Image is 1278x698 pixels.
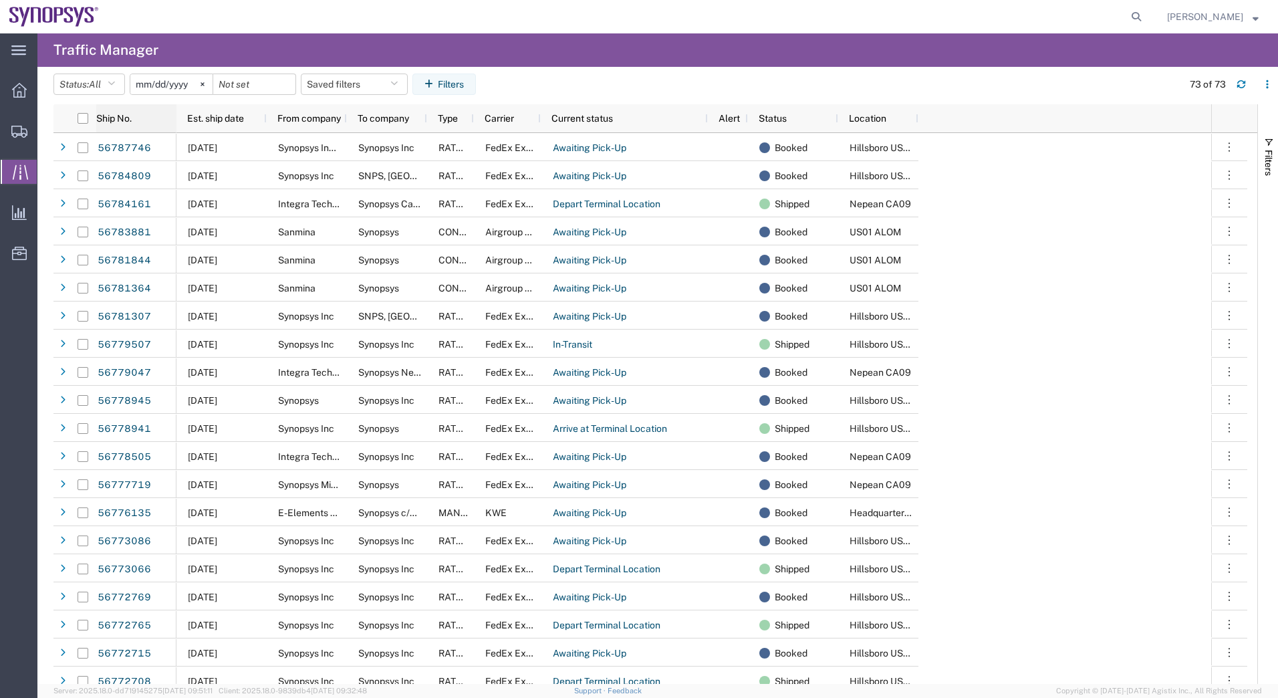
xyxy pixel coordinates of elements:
[358,620,414,630] span: Synopsys Inc
[278,367,414,378] span: Integra Technology Corporation
[358,142,414,153] span: Synopsys Inc
[438,423,469,434] span: RATED
[485,227,559,237] span: Airgroup Express
[485,311,549,322] span: FedEx Express
[278,676,334,687] span: Synopsys Inc
[188,395,217,406] span: 09/10/2025
[278,142,361,153] span: Synopsys Inc US99
[97,531,152,552] a: 56773086
[574,687,608,695] a: Support
[775,499,807,527] span: Booked
[97,138,152,159] a: 56787746
[187,113,244,124] span: Est. ship date
[485,676,549,687] span: FedEx Express
[277,113,341,124] span: From company
[278,255,315,265] span: Sanmina
[188,620,217,630] span: 09/10/2025
[485,113,514,124] span: Carrier
[850,423,915,434] span: Hillsboro US03
[552,587,627,608] a: Awaiting Pick-Up
[775,358,807,386] span: Booked
[188,283,217,294] span: 09/10/2025
[188,648,217,659] span: 09/10/2025
[850,507,936,518] span: Headquarters USSV
[438,592,469,602] span: RATED
[775,246,807,274] span: Booked
[188,311,217,322] span: 09/10/2025
[552,419,668,440] a: Arrive at Terminal Location
[358,283,399,294] span: Synopsys
[552,503,627,524] a: Awaiting Pick-Up
[358,199,434,209] span: Synopsys Canada
[358,311,555,322] span: SNPS, Portugal Unipessoal, Lda.
[213,74,295,94] input: Not set
[438,479,469,490] span: RATED
[849,113,886,124] span: Location
[485,648,549,659] span: FedEx Express
[438,283,517,294] span: CONTRACT_RATE
[188,199,217,209] span: 09/11/2025
[775,218,807,246] span: Booked
[850,199,911,209] span: Nepean CA09
[278,170,334,181] span: Synopsys Inc
[775,274,807,302] span: Booked
[97,362,152,384] a: 56779047
[850,592,915,602] span: Hillsboro US03
[775,443,807,471] span: Booked
[850,227,901,237] span: US01 ALOM
[552,475,627,496] a: Awaiting Pick-Up
[759,113,787,124] span: Status
[97,306,152,328] a: 56781307
[53,687,213,695] span: Server: 2025.18.0-dd719145275
[188,423,217,434] span: 09/10/2025
[850,479,911,490] span: Nepean CA09
[438,311,469,322] span: RATED
[278,423,334,434] span: Synopsys Inc
[278,311,334,322] span: Synopsys Inc
[485,395,549,406] span: FedEx Express
[278,564,334,574] span: Synopsys Inc
[438,255,517,265] span: CONTRACT_RATE
[188,479,217,490] span: 09/10/2025
[358,170,555,181] span: SNPS, Portugal Unipessoal, Lda.
[552,615,661,636] a: Depart Terminal Location
[485,536,549,546] span: FedEx Express
[552,531,627,552] a: Awaiting Pick-Up
[775,302,807,330] span: Booked
[552,222,627,243] a: Awaiting Pick-Up
[775,162,807,190] span: Booked
[485,170,549,181] span: FedEx Express
[775,415,809,443] span: Shipped
[775,555,809,583] span: Shipped
[188,170,217,181] span: 09/10/2025
[485,255,559,265] span: Airgroup Express
[438,367,469,378] span: RATED
[485,367,549,378] span: FedEx Express
[188,339,217,350] span: 09/10/2025
[438,676,469,687] span: RATED
[850,395,915,406] span: Hillsboro US03
[485,592,549,602] span: FedEx Express
[358,507,444,518] span: Synopsys c/o ALOM
[775,583,807,611] span: Booked
[438,648,469,659] span: RATED
[552,138,627,159] a: Awaiting Pick-Up
[188,564,217,574] span: 09/10/2025
[850,283,901,294] span: US01 ALOM
[850,620,915,630] span: Hillsboro US03
[438,199,469,209] span: RATED
[850,451,911,462] span: Nepean CA09
[358,423,399,434] span: Synopsys
[358,255,399,265] span: Synopsys
[97,643,152,665] a: 56772715
[552,671,661,693] a: Depart Terminal Location
[97,559,152,580] a: 56773066
[775,386,807,415] span: Booked
[278,648,334,659] span: Synopsys Inc
[850,367,911,378] span: Nepean CA09
[278,620,334,630] span: Synopsys Inc
[552,362,627,384] a: Awaiting Pick-Up
[552,447,627,468] a: Awaiting Pick-Up
[278,199,369,209] span: Integra Technologies
[775,639,807,667] span: Booked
